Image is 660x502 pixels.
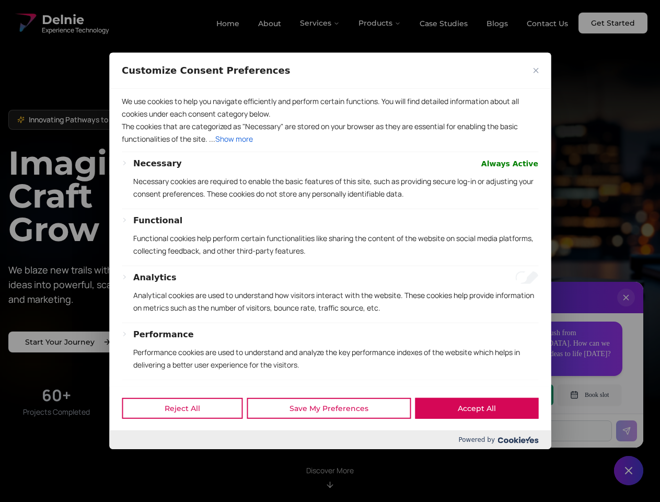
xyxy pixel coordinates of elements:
[133,175,538,200] p: Necessary cookies are required to enable the basic features of this site, such as providing secur...
[133,232,538,257] p: Functional cookies help perform certain functionalities like sharing the content of the website o...
[133,328,194,341] button: Performance
[109,430,551,449] div: Powered by
[122,120,538,145] p: The cookies that are categorized as "Necessary" are stored on your browser as they are essential ...
[533,68,538,73] img: Close
[415,398,538,419] button: Accept All
[247,398,411,419] button: Save My Preferences
[515,271,538,284] input: Enable Analytics
[133,157,182,170] button: Necessary
[133,289,538,314] p: Analytical cookies are used to understand how visitors interact with the website. These cookies h...
[133,271,177,284] button: Analytics
[122,398,242,419] button: Reject All
[133,346,538,371] p: Performance cookies are used to understand and analyze the key performance indexes of the website...
[133,214,182,227] button: Functional
[122,95,538,120] p: We use cookies to help you navigate efficiently and perform certain functions. You will find deta...
[497,437,538,443] img: Cookieyes logo
[215,133,253,145] button: Show more
[481,157,538,170] span: Always Active
[122,64,290,77] span: Customize Consent Preferences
